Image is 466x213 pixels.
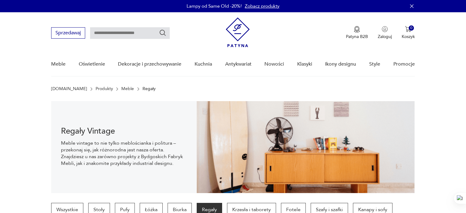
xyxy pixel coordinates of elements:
a: Produkty [96,86,113,91]
p: Koszyk [402,34,415,40]
button: Szukaj [159,29,166,36]
p: Meble vintage to nie tylko meblościanka i politura – przekonaj się, jak różnorodna jest nasza ofe... [61,140,187,167]
button: Sprzedawaj [51,27,85,39]
div: 0 [409,25,414,31]
a: Promocje [393,52,415,76]
img: Ikona medalu [354,26,360,33]
img: Ikona koszyka [405,26,411,32]
button: Patyna B2B [346,26,368,40]
p: Lampy od Same Old -20%! [187,3,242,9]
a: Kuchnia [195,52,212,76]
p: Patyna B2B [346,34,368,40]
a: Style [369,52,380,76]
p: Zaloguj [378,34,392,40]
img: Ikonka użytkownika [382,26,388,32]
a: Zobacz produkty [245,3,279,9]
h1: Regały Vintage [61,127,187,135]
a: Sprzedawaj [51,31,85,36]
a: Ikony designu [325,52,356,76]
a: Klasyki [297,52,312,76]
a: Meble [121,86,134,91]
button: 0Koszyk [402,26,415,40]
a: Meble [51,52,66,76]
a: Ikona medaluPatyna B2B [346,26,368,40]
a: Oświetlenie [79,52,105,76]
a: [DOMAIN_NAME] [51,86,87,91]
a: Dekoracje i przechowywanie [118,52,181,76]
p: Regały [142,86,156,91]
a: Antykwariat [225,52,252,76]
a: Nowości [264,52,284,76]
button: Zaloguj [378,26,392,40]
img: dff48e7735fce9207bfd6a1aaa639af4.png [197,101,415,193]
img: Patyna - sklep z meblami i dekoracjami vintage [226,17,250,47]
